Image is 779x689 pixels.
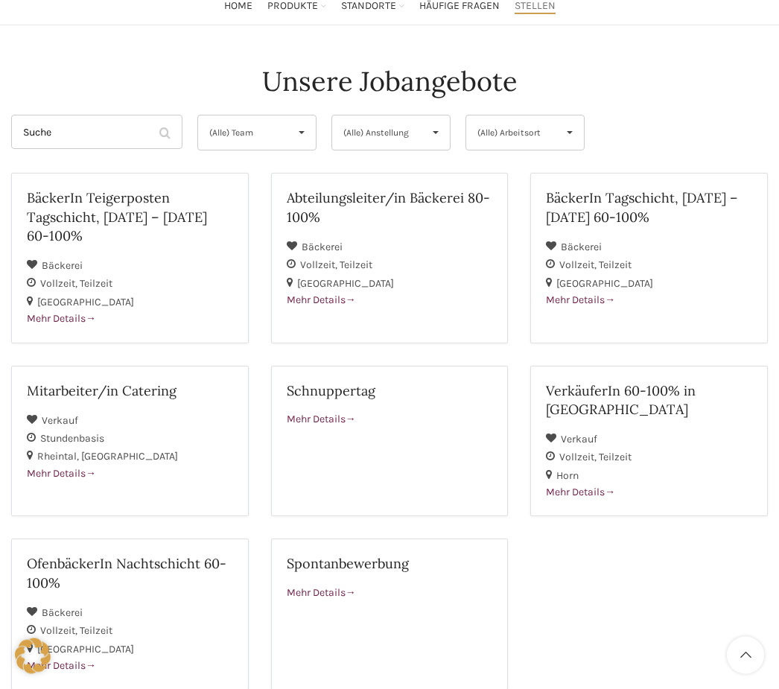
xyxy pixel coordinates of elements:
[27,313,96,326] span: Mehr Details
[556,470,579,483] span: Horn
[209,116,280,150] span: (Alle) Team
[27,189,233,246] h2: BäckerIn Teigerposten Tagschicht, [DATE] – [DATE] 60-100%
[599,259,632,272] span: Teilzeit
[559,259,599,272] span: Vollzeit
[37,451,81,463] span: Rheintal
[11,115,182,150] input: Suche
[11,174,249,343] a: BäckerIn Teigerposten Tagschicht, [DATE] – [DATE] 60-100% Bäckerei Vollzeit Teilzeit [GEOGRAPHIC_...
[530,174,768,343] a: BäckerIn Tagschicht, [DATE] – [DATE] 60-100% Bäckerei Vollzeit Teilzeit [GEOGRAPHIC_DATA] Mehr De...
[559,451,599,464] span: Vollzeit
[27,555,233,592] h2: OfenbäckerIn Nachtschicht 60-100%
[287,294,356,307] span: Mehr Details
[343,116,414,150] span: (Alle) Anstellung
[42,607,83,620] span: Bäckerei
[271,174,509,343] a: Abteilungsleiter/in Bäckerei 80-100% Bäckerei Vollzeit Teilzeit [GEOGRAPHIC_DATA] Mehr Details
[40,433,104,445] span: Stundenbasis
[27,468,96,480] span: Mehr Details
[262,63,518,101] h4: Unsere Jobangebote
[37,644,134,656] span: [GEOGRAPHIC_DATA]
[546,486,615,499] span: Mehr Details
[727,637,764,674] a: Scroll to top button
[556,116,584,150] span: ▾
[42,260,83,273] span: Bäckerei
[561,434,597,446] span: Verkauf
[287,555,493,574] h2: Spontanbewerbung
[80,625,112,638] span: Teilzeit
[556,278,653,290] span: [GEOGRAPHIC_DATA]
[40,278,80,290] span: Vollzeit
[287,116,316,150] span: ▾
[546,382,752,419] h2: VerkäuferIn 60-100% in [GEOGRAPHIC_DATA]
[477,116,548,150] span: (Alle) Arbeitsort
[11,366,249,518] a: Mitarbeiter/in Catering Verkauf Stundenbasis Rheintal [GEOGRAPHIC_DATA] Mehr Details
[340,259,372,272] span: Teilzeit
[80,278,112,290] span: Teilzeit
[422,116,450,150] span: ▾
[81,451,178,463] span: [GEOGRAPHIC_DATA]
[287,189,493,226] h2: Abteilungsleiter/in Bäckerei 80-100%
[530,366,768,518] a: VerkäuferIn 60-100% in [GEOGRAPHIC_DATA] Verkauf Vollzeit Teilzeit Horn Mehr Details
[271,366,509,518] a: Schnuppertag Mehr Details
[599,451,632,464] span: Teilzeit
[287,413,356,426] span: Mehr Details
[42,415,78,428] span: Verkauf
[546,189,752,226] h2: BäckerIn Tagschicht, [DATE] – [DATE] 60-100%
[297,278,394,290] span: [GEOGRAPHIC_DATA]
[546,294,615,307] span: Mehr Details
[37,296,134,309] span: [GEOGRAPHIC_DATA]
[302,241,343,254] span: Bäckerei
[561,241,602,254] span: Bäckerei
[287,382,493,401] h2: Schnuppertag
[300,259,340,272] span: Vollzeit
[27,382,233,401] h2: Mitarbeiter/in Catering
[287,587,356,600] span: Mehr Details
